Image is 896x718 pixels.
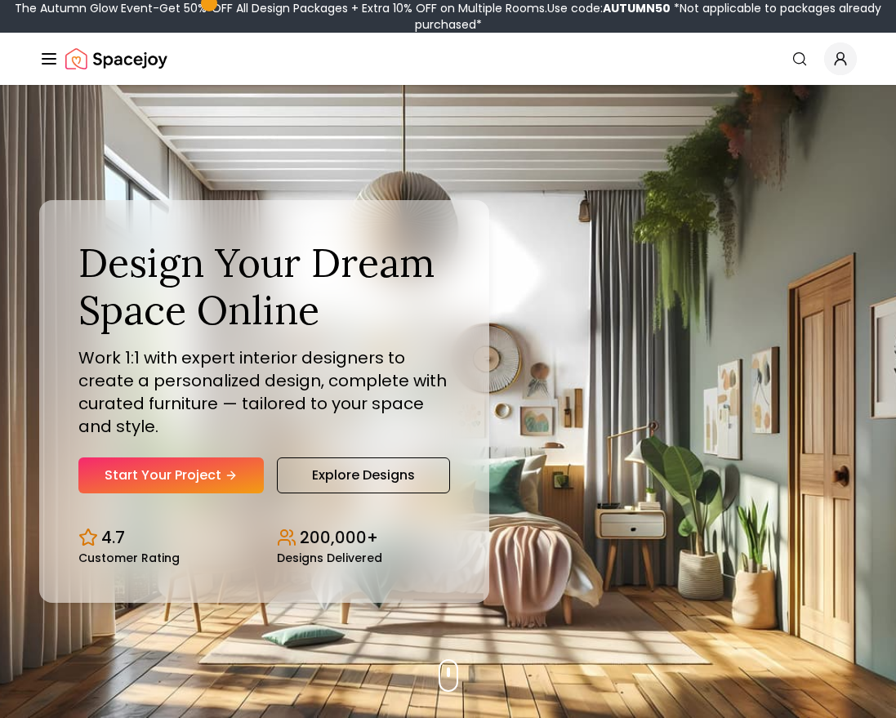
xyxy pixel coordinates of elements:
[65,42,167,75] a: Spacejoy
[101,526,125,549] p: 4.7
[78,346,450,438] p: Work 1:1 with expert interior designers to create a personalized design, complete with curated fu...
[277,552,382,564] small: Designs Delivered
[78,239,450,333] h1: Design Your Dream Space Online
[277,457,450,493] a: Explore Designs
[78,552,180,564] small: Customer Rating
[65,42,167,75] img: Spacejoy Logo
[78,513,450,564] div: Design stats
[78,457,264,493] a: Start Your Project
[39,33,857,85] nav: Global
[300,526,378,549] p: 200,000+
